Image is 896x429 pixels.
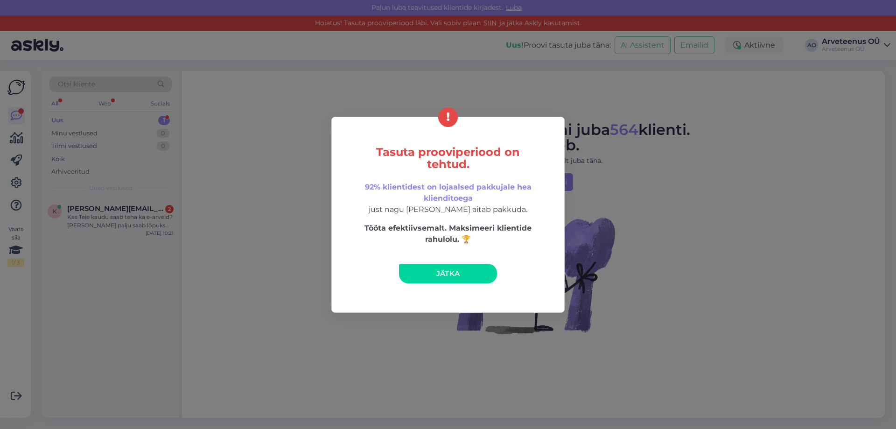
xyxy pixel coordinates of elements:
[351,223,545,245] p: Tööta efektiivsemalt. Maksimeeri klientide rahulolu. 🏆
[365,183,532,203] span: 92% klientidest on lojaalsed pakkujale hea klienditoega
[436,269,460,278] span: Jätka
[351,182,545,215] p: just nagu [PERSON_NAME] aitab pakkuda.
[351,146,545,170] h5: Tasuta prooviperiood on tehtud.
[399,264,497,283] a: Jätka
